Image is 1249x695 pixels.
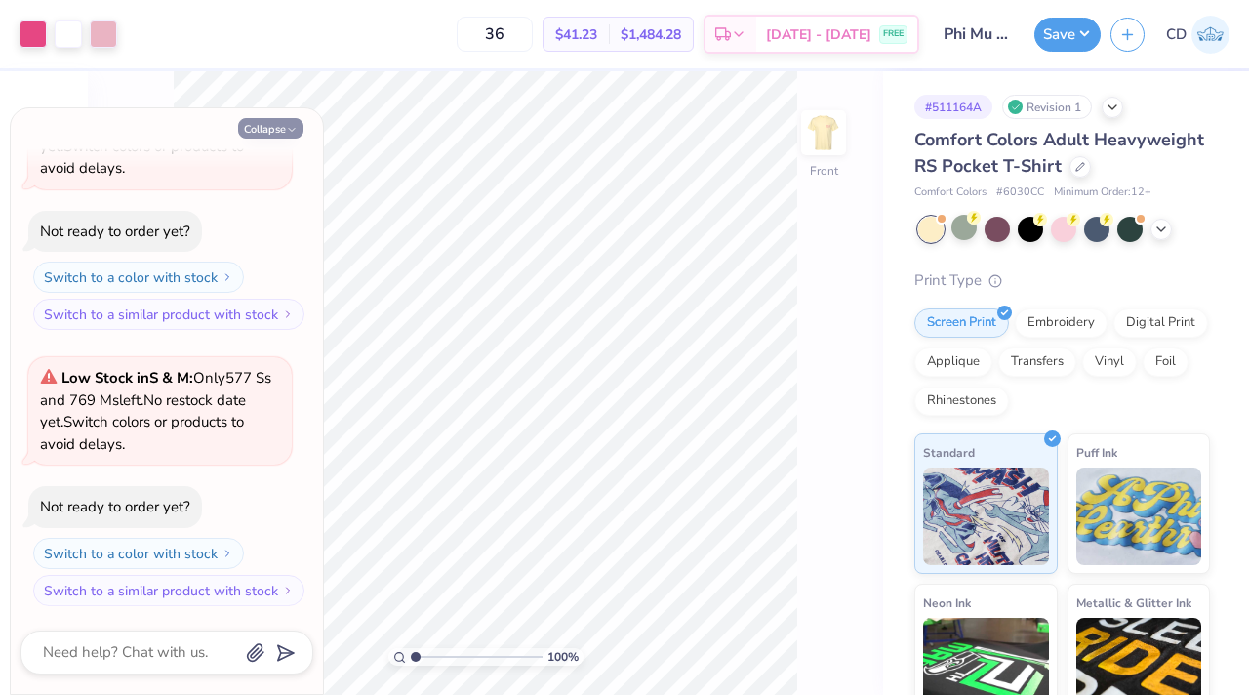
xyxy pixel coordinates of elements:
[61,368,193,388] strong: Low Stock in S & M :
[914,95,992,119] div: # 511164A
[914,387,1009,416] div: Rhinestones
[1166,16,1229,54] a: CD
[998,347,1076,377] div: Transfers
[923,593,971,613] span: Neon Ink
[40,222,190,241] div: Not ready to order yet?
[282,308,294,320] img: Switch to a similar product with stock
[929,15,1025,54] input: Untitled Design
[914,347,992,377] div: Applique
[1113,308,1208,338] div: Digital Print
[914,269,1210,292] div: Print Type
[1076,468,1202,565] img: Puff Ink
[547,648,579,666] span: 100 %
[1082,347,1137,377] div: Vinyl
[914,308,1009,338] div: Screen Print
[40,114,246,156] span: No restock date yet.
[914,128,1204,178] span: Comfort Colors Adult Heavyweight RS Pocket T-Shirt
[804,113,843,152] img: Front
[1034,18,1101,52] button: Save
[996,184,1044,201] span: # 6030CC
[1054,184,1151,201] span: Minimum Order: 12 +
[238,118,303,139] button: Collapse
[33,575,304,606] button: Switch to a similar product with stock
[222,271,233,283] img: Switch to a color with stock
[33,538,244,569] button: Switch to a color with stock
[282,585,294,596] img: Switch to a similar product with stock
[40,368,271,454] span: Only 577 Ss and 769 Ms left. Switch colors or products to avoid delays.
[923,442,975,463] span: Standard
[222,548,233,559] img: Switch to a color with stock
[914,184,987,201] span: Comfort Colors
[1076,442,1117,463] span: Puff Ink
[555,24,597,45] span: $41.23
[1191,16,1229,54] img: Colby Duncan
[923,468,1049,565] img: Standard
[1166,23,1187,46] span: CD
[33,299,304,330] button: Switch to a similar product with stock
[621,24,681,45] span: $1,484.28
[1015,308,1108,338] div: Embroidery
[1002,95,1092,119] div: Revision 1
[1076,593,1191,613] span: Metallic & Glitter Ink
[1143,347,1189,377] div: Foil
[40,390,246,432] span: No restock date yet.
[33,262,244,293] button: Switch to a color with stock
[810,162,838,180] div: Front
[883,27,904,41] span: FREE
[766,24,871,45] span: [DATE] - [DATE]
[40,497,190,516] div: Not ready to order yet?
[457,17,533,52] input: – –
